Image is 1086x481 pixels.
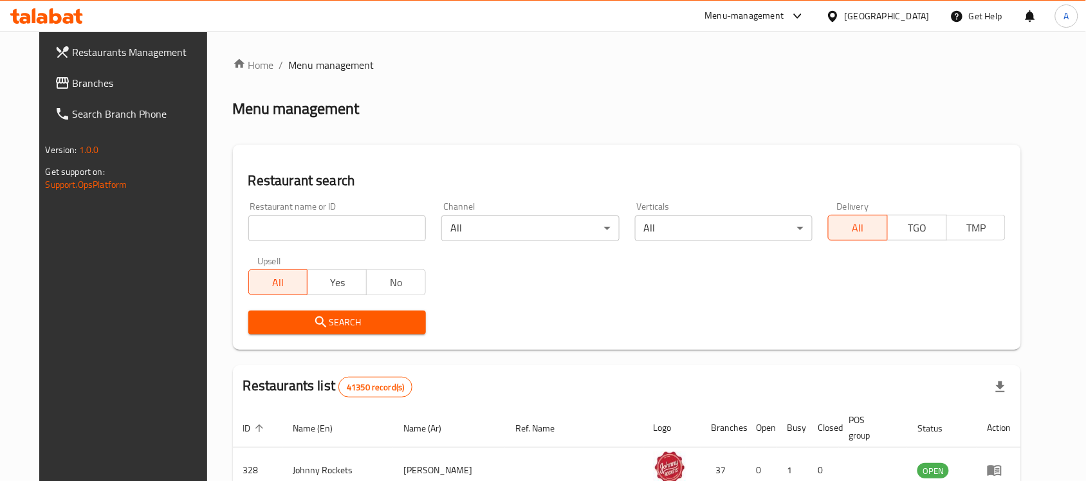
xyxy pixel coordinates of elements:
div: Menu-management [705,8,784,24]
th: Branches [701,408,746,448]
span: Branches [73,75,210,91]
a: Restaurants Management [44,37,221,68]
div: All [635,215,813,241]
input: Search for restaurant name or ID.. [248,215,426,241]
nav: breadcrumb [233,57,1022,73]
div: [GEOGRAPHIC_DATA] [845,9,930,23]
li: / [279,57,284,73]
h2: Menu management [233,98,360,119]
div: Total records count [338,377,412,397]
span: Name (Ar) [403,421,458,436]
span: TGO [893,219,942,237]
div: Menu [987,462,1011,478]
span: Status [917,421,959,436]
button: No [366,269,426,295]
a: Search Branch Phone [44,98,221,129]
span: A [1064,9,1069,23]
button: TMP [946,215,1006,240]
span: No [372,273,421,292]
th: Open [746,408,777,448]
span: Restaurants Management [73,44,210,60]
a: Home [233,57,274,73]
th: Busy [777,408,808,448]
h2: Restaurant search [248,171,1006,190]
span: Name (En) [293,421,350,436]
span: Ref. Name [515,421,571,436]
span: Version: [46,141,77,158]
a: Branches [44,68,221,98]
div: OPEN [917,463,949,478]
span: All [254,273,303,292]
button: Search [248,311,426,334]
span: POS group [849,412,892,443]
span: OPEN [917,464,949,478]
span: 1.0.0 [79,141,99,158]
button: Yes [307,269,367,295]
span: TMP [952,219,1001,237]
span: ID [243,421,268,436]
div: All [441,215,619,241]
button: All [828,215,888,240]
label: Delivery [837,202,869,211]
span: All [834,219,883,237]
span: 41350 record(s) [339,381,412,394]
h2: Restaurants list [243,376,413,397]
button: All [248,269,308,295]
div: Export file [985,372,1016,403]
span: Menu management [289,57,374,73]
span: Search [259,314,416,331]
label: Upsell [257,257,281,266]
span: Yes [313,273,362,292]
th: Action [977,408,1021,448]
th: Closed [808,408,839,448]
button: TGO [887,215,947,240]
th: Logo [643,408,701,448]
span: Get support on: [46,163,105,180]
span: Search Branch Phone [73,106,210,122]
a: Support.OpsPlatform [46,176,127,193]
